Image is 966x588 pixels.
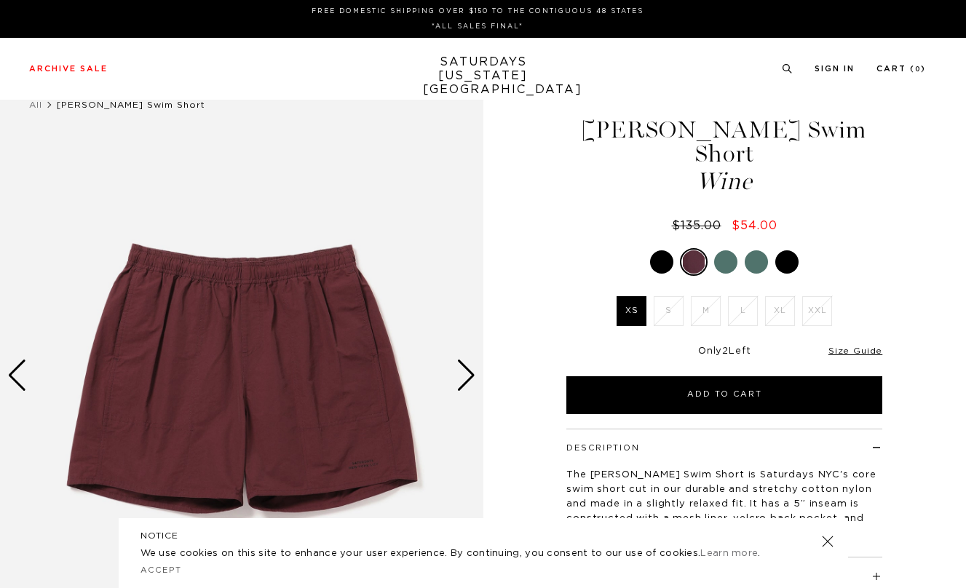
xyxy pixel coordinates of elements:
[564,118,884,194] h1: [PERSON_NAME] Swim Short
[617,296,646,326] label: XS
[35,21,920,32] p: *ALL SALES FINAL*
[140,529,826,542] h5: NOTICE
[566,376,882,414] button: Add to Cart
[732,220,777,231] span: $54.00
[423,55,543,97] a: SATURDAYS[US_STATE][GEOGRAPHIC_DATA]
[722,346,729,356] span: 2
[566,468,882,541] p: The [PERSON_NAME] Swim Short is Saturdays NYC's core swim short cut in our durable and stretchy c...
[815,65,855,73] a: Sign In
[566,346,882,358] div: Only Left
[140,547,775,561] p: We use cookies on this site to enhance your user experience. By continuing, you consent to our us...
[29,100,42,109] a: All
[828,346,882,355] a: Size Guide
[564,170,884,194] span: Wine
[915,66,921,73] small: 0
[700,549,758,558] a: Learn more
[57,100,205,109] span: [PERSON_NAME] Swim Short
[672,220,727,231] del: $135.00
[35,6,920,17] p: FREE DOMESTIC SHIPPING OVER $150 TO THE CONTIGUOUS 48 STATES
[566,444,640,452] button: Description
[876,65,926,73] a: Cart (0)
[140,566,183,574] a: Accept
[29,65,108,73] a: Archive Sale
[7,359,27,392] div: Previous slide
[456,359,476,392] div: Next slide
